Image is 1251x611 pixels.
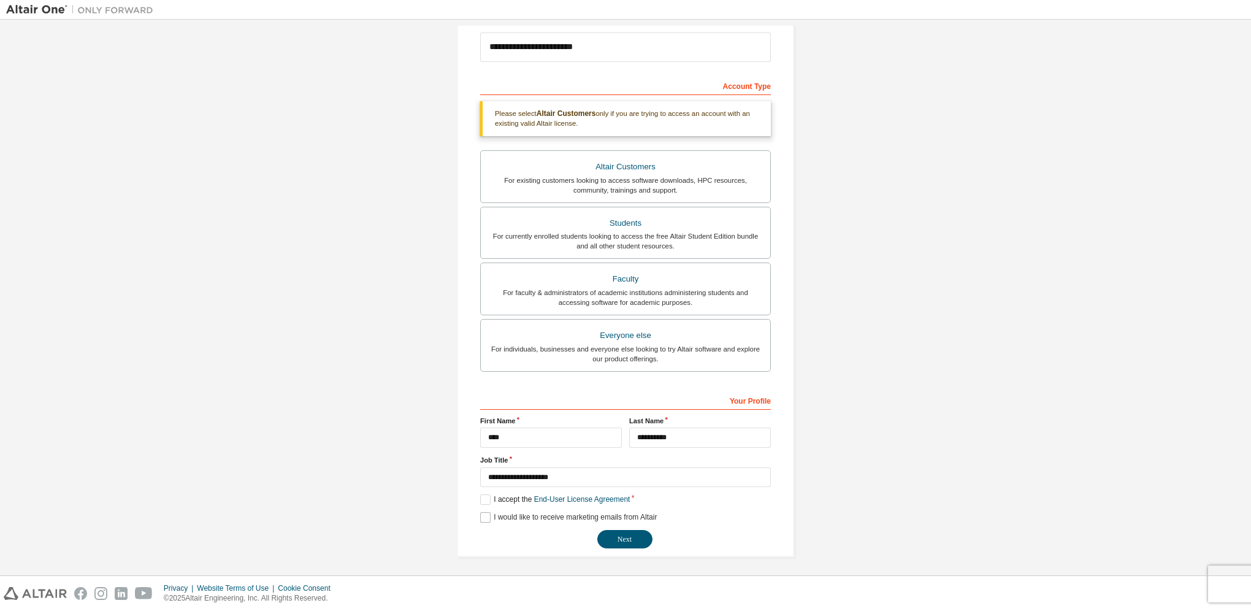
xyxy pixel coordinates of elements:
[164,593,338,604] p: © 2025 Altair Engineering, Inc. All Rights Reserved.
[480,494,630,505] label: I accept the
[488,158,763,175] div: Altair Customers
[480,512,657,523] label: I would like to receive marketing emails from Altair
[488,344,763,364] div: For individuals, businesses and everyone else looking to try Altair software and explore our prod...
[480,416,622,426] label: First Name
[488,215,763,232] div: Students
[488,231,763,251] div: For currently enrolled students looking to access the free Altair Student Edition bundle and all ...
[135,587,153,600] img: youtube.svg
[488,175,763,195] div: For existing customers looking to access software downloads, HPC resources, community, trainings ...
[488,288,763,307] div: For faculty & administrators of academic institutions administering students and accessing softwa...
[197,583,278,593] div: Website Terms of Use
[278,583,337,593] div: Cookie Consent
[488,327,763,344] div: Everyone else
[94,587,107,600] img: instagram.svg
[115,587,128,600] img: linkedin.svg
[597,530,652,548] button: Next
[629,416,771,426] label: Last Name
[164,583,197,593] div: Privacy
[74,587,87,600] img: facebook.svg
[480,75,771,95] div: Account Type
[480,390,771,410] div: Your Profile
[488,271,763,288] div: Faculty
[537,109,596,118] b: Altair Customers
[4,587,67,600] img: altair_logo.svg
[534,495,630,504] a: End-User License Agreement
[480,455,771,465] label: Job Title
[6,4,159,16] img: Altair One
[480,101,771,136] div: Please select only if you are trying to access an account with an existing valid Altair license.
